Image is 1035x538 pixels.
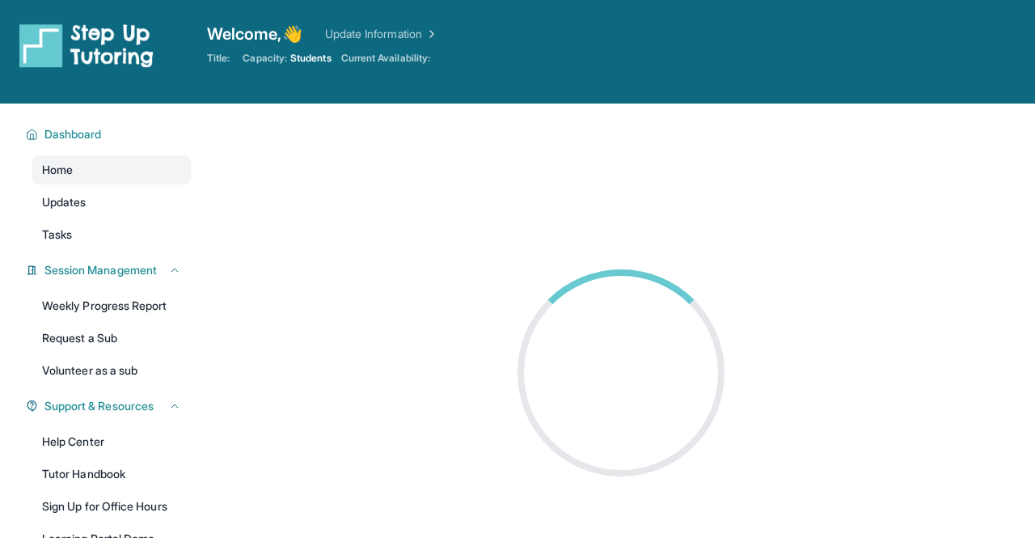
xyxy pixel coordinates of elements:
[38,398,181,414] button: Support & Resources
[32,427,191,456] a: Help Center
[422,26,438,42] img: Chevron Right
[32,220,191,249] a: Tasks
[325,26,438,42] a: Update Information
[32,460,191,489] a: Tutor Handbook
[32,291,191,320] a: Weekly Progress Report
[290,52,332,65] span: Students
[341,52,430,65] span: Current Availability:
[32,188,191,217] a: Updates
[207,23,302,45] span: Welcome, 👋
[44,126,102,142] span: Dashboard
[38,262,181,278] button: Session Management
[42,162,73,178] span: Home
[32,155,191,184] a: Home
[42,227,72,243] span: Tasks
[243,52,287,65] span: Capacity:
[42,194,87,210] span: Updates
[44,398,154,414] span: Support & Resources
[38,126,181,142] button: Dashboard
[44,262,157,278] span: Session Management
[207,52,230,65] span: Title:
[19,23,154,68] img: logo
[32,492,191,521] a: Sign Up for Office Hours
[32,356,191,385] a: Volunteer as a sub
[32,324,191,353] a: Request a Sub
